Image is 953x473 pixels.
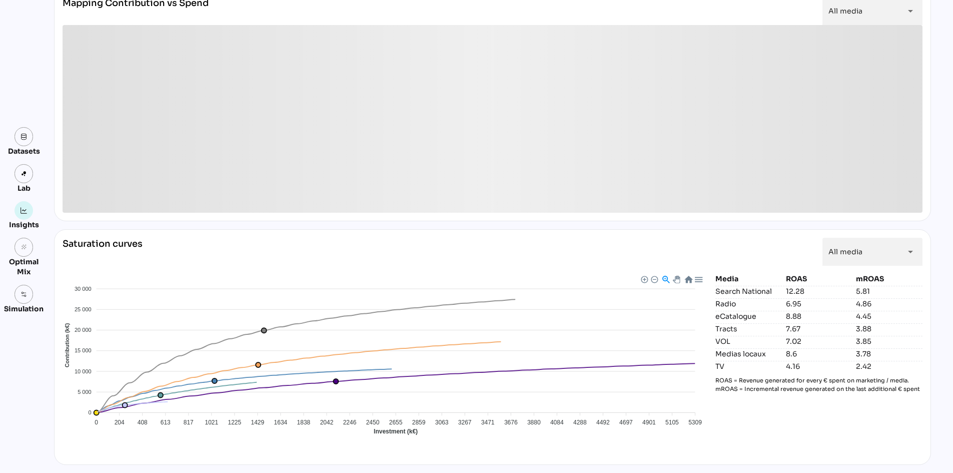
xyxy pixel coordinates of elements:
[786,349,852,359] div: 8.6
[694,275,702,283] div: Menu
[650,275,657,282] div: Zoom Out
[95,419,98,426] tspan: 0
[640,275,647,282] div: Zoom In
[828,7,862,16] span: All media
[75,306,92,312] tspan: 25 000
[665,419,679,426] tspan: 5105
[904,5,916,17] i: arrow_drop_down
[715,324,782,334] div: Tracts
[715,286,782,296] div: Search National
[343,419,357,426] tspan: 2246
[481,419,495,426] tspan: 3471
[856,324,922,334] div: 3.88
[673,276,679,282] div: Panning
[115,419,125,426] tspan: 204
[661,275,670,283] div: Selection Zoom
[856,311,922,321] div: 4.45
[458,419,472,426] tspan: 3267
[856,336,922,346] div: 3.85
[366,419,380,426] tspan: 2450
[297,419,311,426] tspan: 1838
[786,336,852,346] div: 7.02
[184,419,194,426] tspan: 817
[856,274,922,284] div: mROAS
[619,419,633,426] tspan: 4697
[228,419,241,426] tspan: 1225
[320,419,334,426] tspan: 2042
[21,170,28,177] img: lab.svg
[21,291,28,298] img: settings.svg
[75,347,92,353] tspan: 15 000
[828,247,862,256] span: All media
[8,146,40,156] div: Datasets
[715,299,782,309] div: Radio
[715,376,922,393] p: ROAS = Revenue generated for every € spent on marketing / media. mROAS = Incremental revenue gene...
[715,274,782,284] div: Media
[75,327,92,333] tspan: 20 000
[527,419,541,426] tspan: 3880
[504,419,518,426] tspan: 3676
[856,286,922,296] div: 5.81
[715,336,782,346] div: VOL
[856,299,922,309] div: 4.86
[856,349,922,359] div: 3.78
[4,257,44,277] div: Optimal Mix
[13,183,35,193] div: Lab
[786,286,852,296] div: 12.28
[715,311,782,321] div: eCatalogue
[75,368,92,374] tspan: 10 000
[684,275,692,283] div: Reset Zoom
[389,419,403,426] tspan: 2655
[904,246,916,258] i: arrow_drop_down
[412,419,426,426] tspan: 2859
[715,349,782,359] div: Medias locaux
[596,419,610,426] tspan: 4492
[786,361,852,371] div: 4.16
[251,419,265,426] tspan: 1429
[161,419,171,426] tspan: 613
[65,323,71,367] text: Contribution (k€)
[642,419,656,426] tspan: 4901
[435,419,449,426] tspan: 3063
[786,324,852,334] div: 7.67
[573,419,587,426] tspan: 4288
[786,274,852,284] div: ROAS
[21,244,28,251] i: grain
[78,389,92,395] tspan: 5 000
[21,207,28,214] img: graph.svg
[786,311,852,321] div: 8.88
[374,428,418,435] text: Investment (k€)
[688,419,702,426] tspan: 5309
[550,419,564,426] tspan: 4084
[89,409,92,415] tspan: 0
[715,361,782,371] div: TV
[21,133,28,140] img: data.svg
[138,419,148,426] tspan: 408
[856,361,922,371] div: 2.42
[274,419,288,426] tspan: 1634
[63,238,143,266] div: Saturation curves
[9,220,39,230] div: Insights
[75,286,92,292] tspan: 30 000
[205,419,218,426] tspan: 1021
[786,299,852,309] div: 6.95
[4,304,44,314] div: Simulation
